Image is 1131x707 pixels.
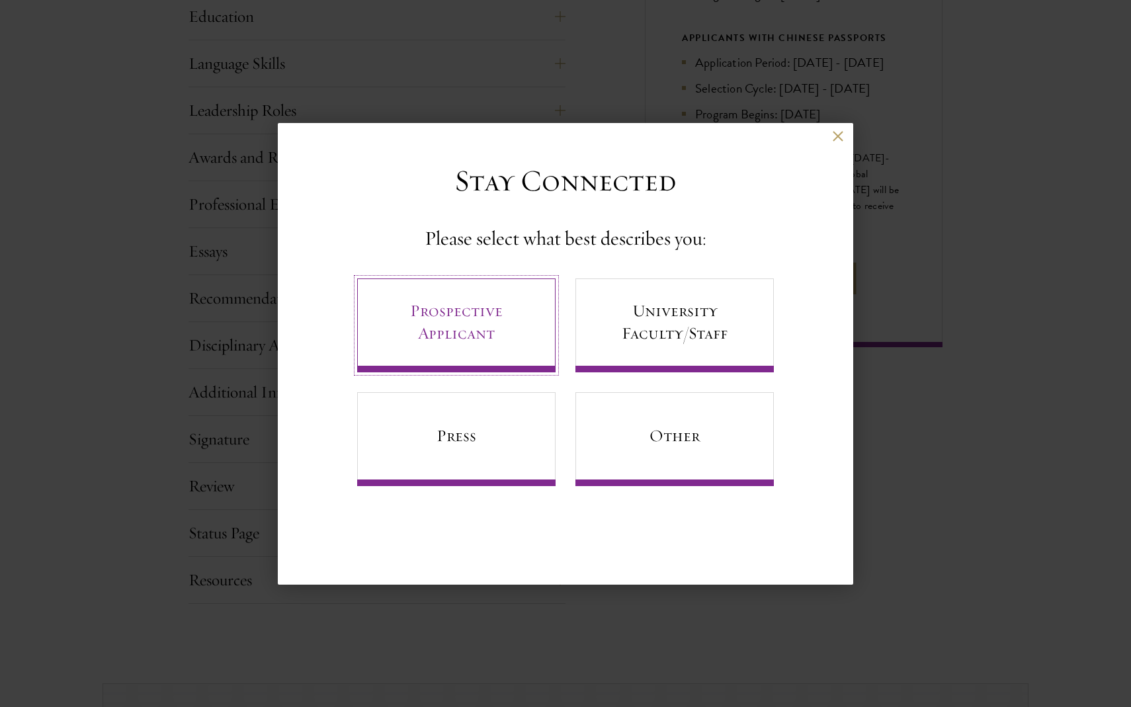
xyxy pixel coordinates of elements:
[575,392,774,486] a: Other
[454,163,677,200] h3: Stay Connected
[357,278,556,372] a: Prospective Applicant
[357,392,556,486] a: Press
[575,278,774,372] a: University Faculty/Staff
[425,226,706,252] h4: Please select what best describes you:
